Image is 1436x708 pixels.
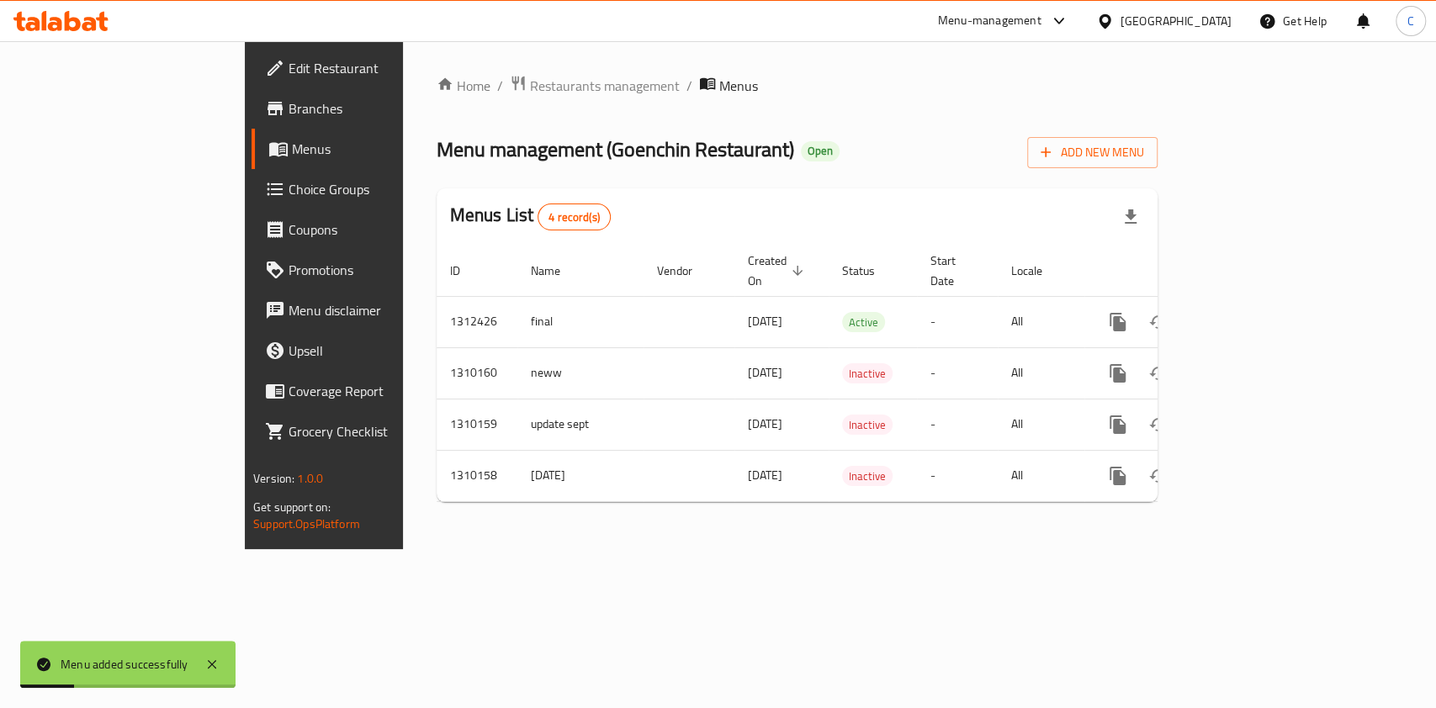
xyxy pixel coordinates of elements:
button: Change Status [1138,302,1179,342]
button: Change Status [1138,404,1179,445]
button: more [1098,456,1138,496]
span: ID [450,261,482,281]
span: Restaurants management [530,76,680,96]
a: Choice Groups [252,169,485,209]
td: update sept [517,399,644,450]
a: Coupons [252,209,485,250]
a: Grocery Checklist [252,411,485,452]
span: Vendor [657,261,714,281]
span: Menu disclaimer [289,300,471,320]
button: more [1098,404,1138,445]
a: Branches [252,88,485,129]
td: [DATE] [517,450,644,501]
a: Promotions [252,250,485,290]
a: Support.OpsPlatform [253,513,360,535]
button: Change Status [1138,353,1179,394]
td: All [998,399,1084,450]
div: Menu added successfully [61,655,188,674]
span: Version: [253,468,294,489]
table: enhanced table [437,246,1273,502]
span: Inactive [842,415,893,435]
span: C [1407,12,1414,30]
td: - [917,296,998,347]
div: Menu-management [938,11,1041,31]
span: Created On [748,251,808,291]
a: Menus [252,129,485,169]
span: Edit Restaurant [289,58,471,78]
td: - [917,347,998,399]
span: Name [531,261,582,281]
button: more [1098,302,1138,342]
a: Restaurants management [510,75,680,97]
button: Add New Menu [1027,137,1158,168]
span: Menus [719,76,758,96]
div: Inactive [842,363,893,383]
span: Choice Groups [289,179,471,199]
span: Menu management ( Goenchin Restaurant ) [437,130,794,168]
td: neww [517,347,644,399]
span: Get support on: [253,496,331,518]
h2: Menus List [450,203,611,230]
span: Locale [1011,261,1064,281]
div: Active [842,312,885,332]
button: Change Status [1138,456,1179,496]
span: [DATE] [748,413,782,435]
li: / [497,76,503,96]
span: [DATE] [748,362,782,383]
span: Coverage Report [289,381,471,401]
span: Open [801,144,840,158]
span: [DATE] [748,310,782,332]
div: Inactive [842,415,893,435]
td: final [517,296,644,347]
td: All [998,296,1084,347]
span: Branches [289,98,471,119]
a: Edit Restaurant [252,48,485,88]
div: Open [801,141,840,161]
span: [DATE] [748,464,782,486]
span: Start Date [930,251,978,291]
nav: breadcrumb [437,75,1158,97]
a: Upsell [252,330,485,371]
span: Status [842,261,897,281]
span: 4 record(s) [538,209,610,225]
span: Grocery Checklist [289,421,471,441]
li: / [686,76,692,96]
th: Actions [1084,246,1273,297]
span: Inactive [842,364,893,383]
td: All [998,347,1084,399]
div: Total records count [538,203,611,230]
td: All [998,450,1084,501]
td: - [917,399,998,450]
div: Inactive [842,466,893,486]
div: [GEOGRAPHIC_DATA] [1121,12,1232,30]
a: Menu disclaimer [252,290,485,330]
span: Active [842,313,885,332]
span: Upsell [289,341,471,361]
span: Promotions [289,260,471,280]
span: Menus [292,139,471,159]
span: Add New Menu [1041,142,1144,163]
span: 1.0.0 [297,468,323,489]
td: - [917,450,998,501]
span: Inactive [842,467,893,486]
button: more [1098,353,1138,394]
a: Coverage Report [252,371,485,411]
div: Export file [1110,197,1151,237]
span: Coupons [289,219,471,240]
